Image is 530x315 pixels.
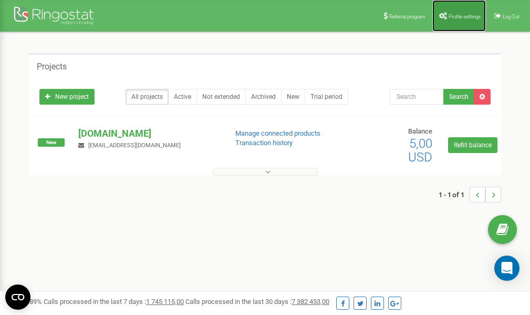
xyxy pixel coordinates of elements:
[245,89,282,105] a: Archived
[88,142,181,149] span: [EMAIL_ADDRESS][DOMAIN_NAME]
[37,62,67,72] h5: Projects
[449,14,481,19] span: Profile settings
[281,89,305,105] a: New
[78,127,218,140] p: [DOMAIN_NAME]
[39,89,95,105] a: New project
[235,129,320,137] a: Manage connected products
[5,284,30,310] button: Open CMP widget
[389,14,425,19] span: Referral program
[196,89,246,105] a: Not extended
[503,14,519,19] span: Log Out
[439,176,501,213] nav: ...
[38,138,65,147] span: New
[443,89,474,105] button: Search
[305,89,348,105] a: Trial period
[185,298,329,306] span: Calls processed in the last 30 days :
[408,136,432,165] span: 5,00 USD
[292,298,329,306] u: 7 382 453,00
[448,137,497,153] a: Refill balance
[126,89,169,105] a: All projects
[494,256,519,281] div: Open Intercom Messenger
[44,298,184,306] span: Calls processed in the last 7 days :
[146,298,184,306] u: 1 745 115,00
[168,89,197,105] a: Active
[390,89,444,105] input: Search
[235,139,293,147] a: Transaction history
[408,127,432,135] span: Balance
[439,187,470,202] span: 1 - 1 of 1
